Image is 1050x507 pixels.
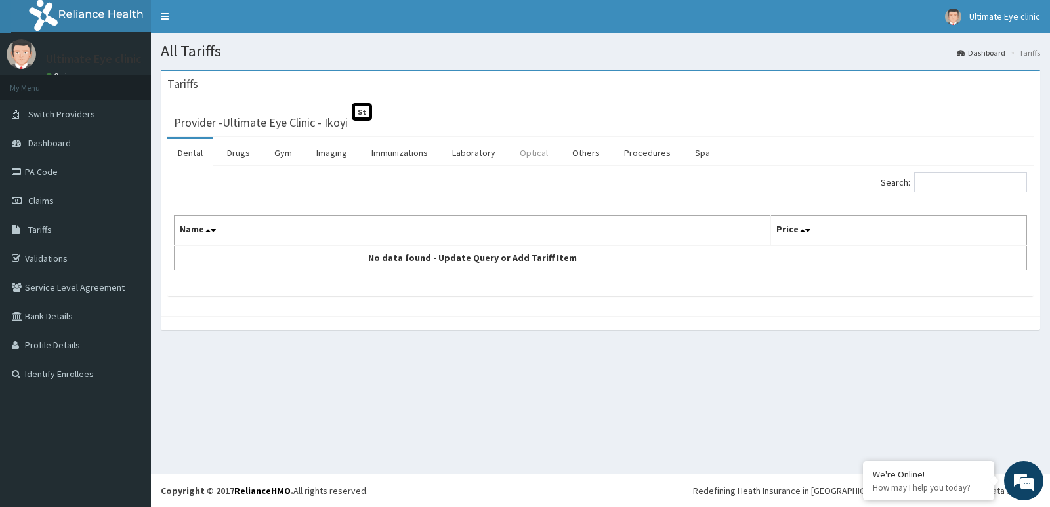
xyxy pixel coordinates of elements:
[46,71,77,81] a: Online
[509,139,558,167] a: Optical
[881,172,1027,192] label: Search:
[151,474,1050,507] footer: All rights reserved.
[161,485,293,497] strong: Copyright © 2017 .
[28,108,95,120] span: Switch Providers
[306,139,358,167] a: Imaging
[957,47,1005,58] a: Dashboard
[352,103,372,121] span: St
[264,139,303,167] a: Gym
[945,9,961,25] img: User Image
[873,468,984,480] div: We're Online!
[1007,47,1040,58] li: Tariffs
[914,172,1027,192] input: Search:
[28,137,71,149] span: Dashboard
[217,139,261,167] a: Drugs
[562,139,610,167] a: Others
[167,139,213,167] a: Dental
[442,139,506,167] a: Laboratory
[175,216,771,246] th: Name
[614,139,681,167] a: Procedures
[174,117,348,129] h3: Provider - Ultimate Eye Clinic - Ikoyi
[46,53,142,65] p: Ultimate Eye clinic
[234,485,291,497] a: RelianceHMO
[771,216,1027,246] th: Price
[161,43,1040,60] h1: All Tariffs
[684,139,721,167] a: Spa
[28,224,52,235] span: Tariffs
[175,245,771,270] td: No data found - Update Query or Add Tariff Item
[693,484,1040,497] div: Redefining Heath Insurance in [GEOGRAPHIC_DATA] using Telemedicine and Data Science!
[7,39,36,69] img: User Image
[361,139,438,167] a: Immunizations
[167,78,198,90] h3: Tariffs
[873,482,984,493] p: How may I help you today?
[969,10,1040,22] span: Ultimate Eye clinic
[28,195,54,207] span: Claims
